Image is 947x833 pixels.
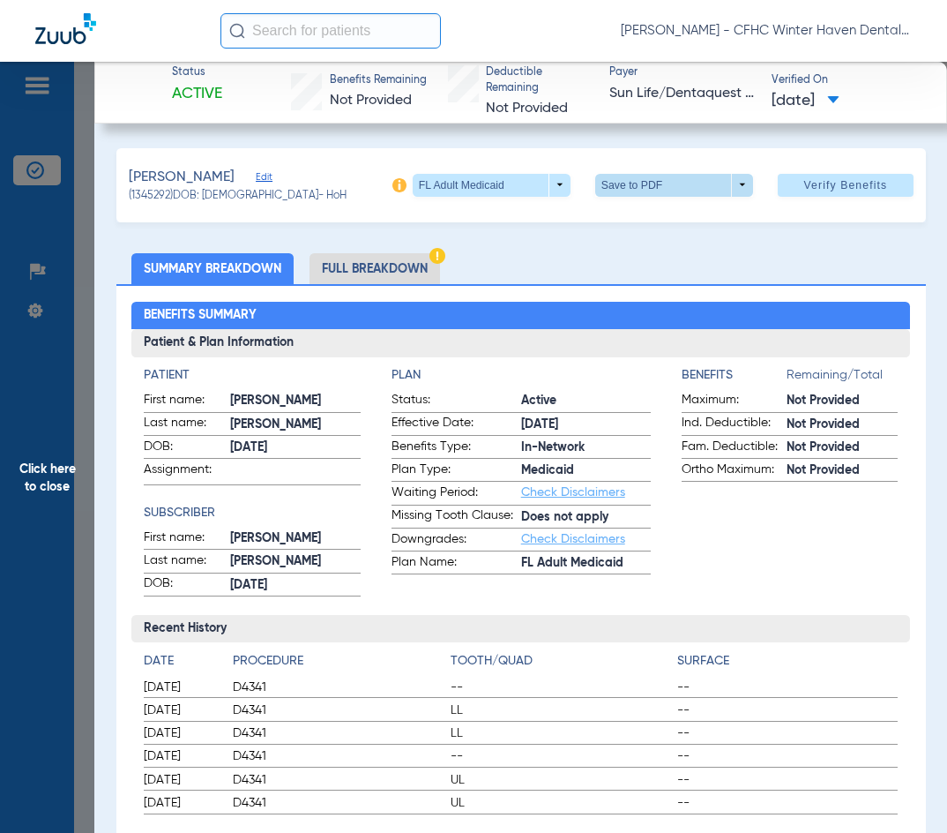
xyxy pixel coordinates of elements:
[451,702,671,719] span: LL
[233,794,444,812] span: D4341
[787,366,899,391] span: Remaining/Total
[451,724,671,742] span: LL
[144,529,230,550] span: First name:
[144,702,218,719] span: [DATE]
[233,652,444,671] h4: Procedure
[787,462,899,480] span: Not Provided
[230,392,361,410] span: [PERSON_NAME]
[521,416,651,434] span: [DATE]
[521,439,651,457] span: In-Network
[330,73,427,89] span: Benefits Remaining
[144,574,230,596] span: DOB:
[521,486,625,499] a: Check Disclaimers
[677,702,898,719] span: --
[682,438,787,459] span: Fam. Deductible:
[144,747,218,765] span: [DATE]
[451,652,671,671] h4: Tooth/Quad
[778,174,913,197] button: Verify Benefits
[131,302,910,330] h2: Benefits Summary
[220,13,441,49] input: Search for patients
[521,392,651,410] span: Active
[172,83,222,105] span: Active
[129,167,235,189] span: [PERSON_NAME]
[144,794,218,812] span: [DATE]
[144,414,230,435] span: Last name:
[682,461,787,482] span: Ortho Maximum:
[521,554,651,573] span: FL Adult Medicaid
[172,65,222,81] span: Status
[230,439,361,457] span: [DATE]
[677,724,898,742] span: --
[677,794,898,812] span: --
[521,462,651,480] span: Medicaid
[682,414,787,435] span: Ind. Deductible:
[230,416,361,434] span: [PERSON_NAME]
[230,552,361,571] span: [PERSON_NAME]
[144,438,230,459] span: DOB:
[256,171,272,188] span: Edit
[233,724,444,742] span: D4341
[413,174,570,197] button: FL Adult Medicaid
[391,414,521,435] span: Effective Date:
[677,679,898,696] span: --
[609,65,756,81] span: Payer
[35,13,96,44] img: Zuub Logo
[129,189,347,205] span: (1345292) DOB: [DEMOGRAPHIC_DATA] - HoH
[233,652,444,677] app-breakdown-title: Procedure
[233,747,444,765] span: D4341
[787,416,899,434] span: Not Provided
[486,65,594,96] span: Deductible Remaining
[330,94,412,108] span: Not Provided
[677,771,898,789] span: --
[144,552,230,573] span: Last name:
[521,533,625,545] a: Check Disclaimers
[859,748,947,833] iframe: Chat Widget
[309,253,440,284] li: Full Breakdown
[451,679,671,696] span: --
[391,507,521,528] span: Missing Tooth Clause:
[609,83,756,105] span: Sun Life/Dentaquest - AI
[451,652,671,677] app-breakdown-title: Tooth/Quad
[677,652,898,671] h4: Surface
[391,484,521,505] span: Waiting Period:
[144,771,218,789] span: [DATE]
[677,652,898,677] app-breakdown-title: Surface
[595,174,753,197] button: Save to PDF
[772,90,839,112] span: [DATE]
[144,504,361,522] app-breakdown-title: Subscriber
[392,178,406,192] img: info-icon
[391,461,521,482] span: Plan Type:
[144,724,218,742] span: [DATE]
[391,530,521,552] span: Downgrades:
[230,529,361,548] span: [PERSON_NAME]
[391,366,651,385] h4: Plan
[772,73,918,89] span: Verified On
[451,747,671,765] span: --
[391,553,521,574] span: Plan Name:
[233,771,444,789] span: D4341
[677,747,898,765] span: --
[451,771,671,789] span: UL
[144,461,230,484] span: Assignment:
[144,366,361,385] h4: Patient
[391,438,521,459] span: Benefits Type:
[229,23,245,39] img: Search Icon
[787,439,899,457] span: Not Provided
[391,391,521,412] span: Status:
[521,508,651,527] span: Does not apply
[131,615,910,643] h3: Recent History
[451,794,671,812] span: UL
[233,679,444,696] span: D4341
[429,248,445,264] img: Hazard
[682,366,787,391] app-breakdown-title: Benefits
[486,101,568,116] span: Not Provided
[131,329,910,357] h3: Patient & Plan Information
[144,652,218,677] app-breakdown-title: Date
[144,391,230,412] span: First name:
[787,392,899,410] span: Not Provided
[144,652,218,671] h4: Date
[803,178,887,192] span: Verify Benefits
